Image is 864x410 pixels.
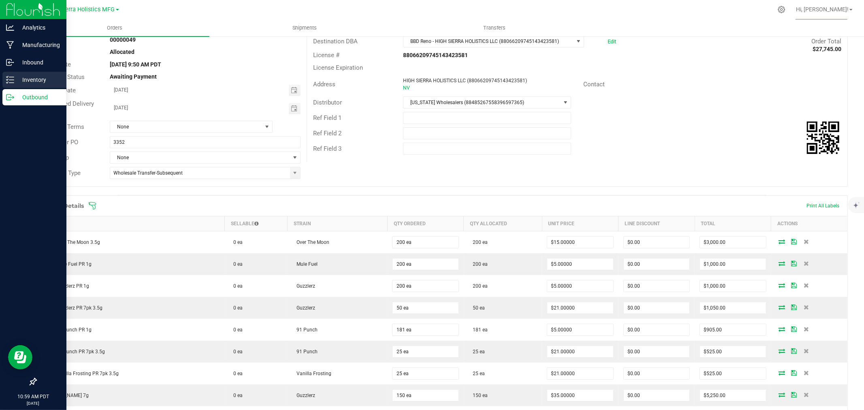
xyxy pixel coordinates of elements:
inline-svg: Outbound [6,93,14,101]
input: 0 [624,368,689,379]
span: Order Total [811,38,841,45]
th: Unit Price [542,216,618,231]
span: Save Order Detail [788,283,800,288]
span: [US_STATE] Wholesalers (88485267558396597365) [403,97,561,108]
span: Delete Order Detail [800,327,813,331]
input: 0 [547,390,613,401]
input: 0 [624,390,689,401]
span: Delete Order Detail [800,283,813,288]
input: 0 [624,280,689,292]
span: Mule Fuel [292,261,318,267]
th: Qty Allocated [464,216,542,231]
span: Save Order Detail [788,305,800,310]
span: 200 ea [469,239,488,245]
span: Delete Order Detail [800,261,813,266]
p: Inventory [14,75,63,85]
span: Distributor [313,99,342,106]
span: None [110,152,290,163]
span: 50 ea [469,305,485,311]
strong: 88066209745143423581 [403,52,468,58]
inline-svg: Inbound [6,58,14,66]
span: 200 ea [469,283,488,289]
input: 0 [393,390,458,401]
span: HSH Guzzlerz PR 7pk 3.5g [41,305,103,311]
a: Shipments [209,19,399,36]
span: 0 ea [229,305,243,311]
span: 0 ea [229,393,243,398]
span: Vanilla Frosting [292,371,331,376]
span: HSH Vanilla Frosting PR 7pk 3.5g [41,371,119,376]
span: Transfers [472,24,516,32]
input: 0 [393,280,458,292]
img: Scan me! [807,122,839,154]
p: Inbound [14,58,63,67]
strong: $27,745.00 [813,46,841,52]
input: 0 [393,237,458,248]
span: Guzzlerz [292,283,315,289]
span: BBD Reno - HIGH SIERRA HOLISTICS LLC (88066209745143423581) [403,36,574,47]
span: Delete Order Detail [800,392,813,397]
span: 91 Punch [292,327,318,333]
th: Item [36,216,225,231]
a: Orders [19,19,209,36]
span: 181 ea [469,327,488,333]
span: License Expiration [313,64,363,71]
th: Strain [288,216,388,231]
span: License # [313,51,339,59]
span: 25 ea [469,349,485,354]
span: Save Order Detail [788,261,800,266]
input: 0 [624,346,689,357]
span: Save Order Detail [788,348,800,353]
p: Outbound [14,92,63,102]
th: Line Discount [619,216,695,231]
input: 0 [700,324,766,335]
p: 10:59 AM PDT [4,393,63,400]
input: 0 [700,302,766,314]
span: HSH 91 Punch PR 1g [41,327,92,333]
input: 0 [700,390,766,401]
span: Ref Field 3 [313,145,341,152]
strong: [DATE] 9:50 AM PDT [110,61,161,68]
span: Ref Field 2 [313,130,341,137]
span: Over The Moon [292,239,329,245]
span: Address [313,81,335,88]
span: Contact [583,81,605,88]
span: NV [403,85,410,91]
span: HSH Over The Moon 3.5g [41,239,100,245]
span: Toggle calendar [289,103,301,114]
th: Total [695,216,771,231]
span: Ref Field 1 [313,114,341,122]
input: 0 [700,346,766,357]
input: 0 [700,258,766,270]
strong: 00000049 [110,36,136,43]
input: 0 [624,237,689,248]
span: Guzzlerz [292,305,315,311]
span: 200 ea [469,261,488,267]
a: Transfers [399,19,589,36]
span: 0 ea [229,283,243,289]
span: 91 Punch [292,349,318,354]
input: 0 [624,258,689,270]
inline-svg: Analytics [6,23,14,32]
span: HIGH SIERRA HOLISTICS LLC (88066209745143423581) [403,78,527,83]
input: 0 [393,258,458,270]
span: Save Order Detail [788,370,800,375]
p: Analytics [14,23,63,32]
input: 0 [700,237,766,248]
span: Save Order Detail [788,239,800,244]
span: 0 ea [229,261,243,267]
qrcode: 00000049 [807,122,839,154]
p: Manufacturing [14,40,63,50]
span: Hi, [PERSON_NAME]! [796,6,849,13]
input: 0 [700,280,766,292]
input: 0 [547,368,613,379]
span: Delete Order Detail [800,370,813,375]
span: Destination DBA [313,38,358,45]
span: 0 ea [229,239,243,245]
span: 0 ea [229,349,243,354]
input: 0 [393,346,458,357]
span: Orders [96,24,133,32]
span: 0 ea [229,371,243,376]
iframe: Resource center [8,345,32,369]
th: Qty Ordered [387,216,463,231]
